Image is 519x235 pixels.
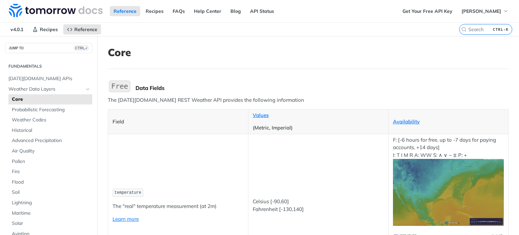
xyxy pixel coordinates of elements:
a: Blog [227,6,245,16]
span: [PERSON_NAME] [462,8,501,14]
span: [DATE][DOMAIN_NAME] APIs [8,75,91,82]
a: Probabilistic Forecasting [8,105,92,115]
p: Field [113,118,244,126]
span: Advanced Precipitation [12,137,91,144]
a: Weather Data LayersHide subpages for Weather Data Layers [5,84,92,94]
span: Probabilistic Forecasting [12,107,91,113]
span: Expand image [393,189,504,195]
span: Historical [12,127,91,134]
span: Air Quality [12,148,91,155]
a: Air Quality [8,146,92,156]
span: Reference [74,26,97,32]
button: JUMP TOCTRL-/ [5,43,92,53]
a: Maritime [8,208,92,218]
span: Weather Codes [12,117,91,123]
img: Tomorrow.io Weather API Docs [9,4,103,17]
a: Availability [393,118,420,125]
svg: Search [461,27,467,32]
p: The "real" temperature measurement (at 2m) [113,203,244,210]
a: Soil [8,187,92,197]
p: The [DATE][DOMAIN_NAME] REST Weather API provides the following information [108,96,509,104]
a: Learn more [113,216,139,222]
span: Recipes [40,26,58,32]
span: Flood [12,179,91,186]
p: Celsius [-90,60] Fahrenheit [-130,140] [253,198,384,213]
a: Pollen [8,157,92,167]
button: [PERSON_NAME] [458,6,512,16]
span: Fire [12,168,91,175]
a: Reference [110,6,140,16]
a: [DATE][DOMAIN_NAME] APIs [5,74,92,84]
a: Historical [8,125,92,136]
button: Hide subpages for Weather Data Layers [85,87,91,92]
p: (Metric, Imperial) [253,124,384,132]
a: Fire [8,167,92,177]
a: Help Center [190,6,225,16]
span: Pollen [12,158,91,165]
a: Solar [8,218,92,229]
a: Advanced Precipitation [8,136,92,146]
kbd: CTRL-K [491,26,510,33]
span: temperature [115,190,141,195]
a: Reference [63,24,101,34]
img: temperature [393,159,504,226]
a: Weather Codes [8,115,92,125]
h2: Fundamentals [5,63,92,69]
span: Solar [12,220,91,227]
h1: Core [108,46,509,58]
span: Lightning [12,199,91,206]
a: Values [253,112,269,118]
a: Recipes [29,24,61,34]
a: Core [8,94,92,104]
a: Lightning [8,198,92,208]
span: Maritime [12,210,91,217]
span: Weather Data Layers [8,86,83,93]
a: FAQs [169,6,189,16]
span: Soil [12,189,91,196]
a: Recipes [142,6,167,16]
p: F: [-6 hours for free, up to -7 days for paying accounts, +14 days] I: T I M R A: WW S: ∧ ∨ ~ ⧖ P: + [393,136,504,226]
a: API Status [246,6,278,16]
a: Get Your Free API Key [399,6,456,16]
a: Flood [8,177,92,187]
span: v4.0.1 [7,24,27,34]
span: CTRL-/ [74,45,89,51]
div: Data Fields [135,85,509,91]
span: Core [12,96,91,103]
